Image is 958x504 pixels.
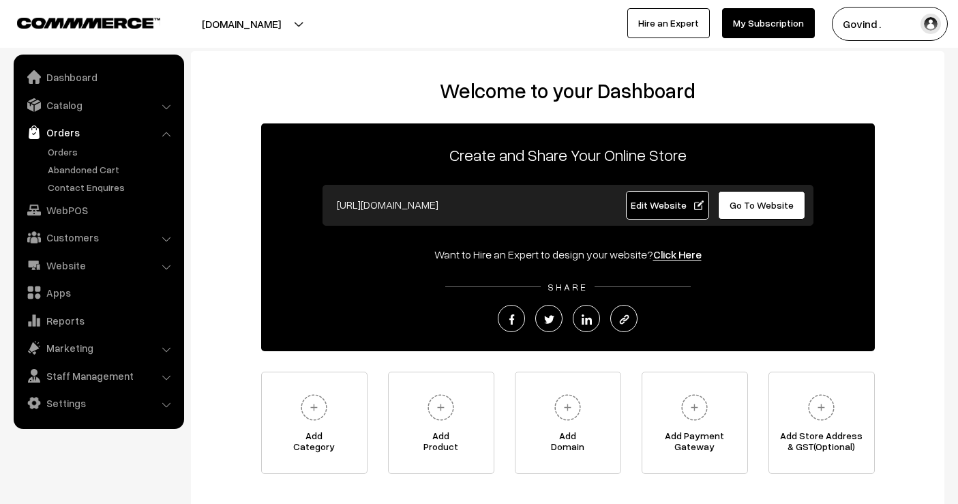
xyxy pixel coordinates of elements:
a: Settings [17,391,179,415]
a: Staff Management [17,364,179,388]
a: Hire an Expert [627,8,710,38]
img: COMMMERCE [17,18,160,28]
p: Create and Share Your Online Store [261,143,875,167]
button: [DOMAIN_NAME] [154,7,329,41]
a: Click Here [653,248,702,261]
a: Go To Website [718,191,806,220]
a: Edit Website [626,191,709,220]
a: Abandoned Cart [44,162,179,177]
a: Customers [17,225,179,250]
a: Reports [17,308,179,333]
img: user [920,14,941,34]
span: SHARE [541,281,595,293]
a: COMMMERCE [17,14,136,30]
div: Want to Hire an Expert to design your website? [261,246,875,263]
a: Apps [17,280,179,305]
img: plus.svg [803,389,840,426]
button: Govind . [832,7,948,41]
span: Add Product [389,430,494,458]
a: Dashboard [17,65,179,89]
span: Add Domain [515,430,620,458]
a: Add Store Address& GST(Optional) [768,372,875,474]
a: Marketing [17,336,179,360]
img: plus.svg [549,389,586,426]
a: AddProduct [388,372,494,474]
a: Add PaymentGateway [642,372,748,474]
span: Add Category [262,430,367,458]
a: Contact Enquires [44,180,179,194]
a: Orders [17,120,179,145]
a: Website [17,253,179,278]
a: WebPOS [17,198,179,222]
span: Edit Website [631,199,704,211]
a: Catalog [17,93,179,117]
h2: Welcome to your Dashboard [205,78,931,103]
img: plus.svg [422,389,460,426]
a: Orders [44,145,179,159]
a: My Subscription [722,8,815,38]
a: AddDomain [515,372,621,474]
img: plus.svg [676,389,713,426]
img: plus.svg [295,389,333,426]
a: AddCategory [261,372,368,474]
span: Add Payment Gateway [642,430,747,458]
span: Go To Website [730,199,794,211]
span: Add Store Address & GST(Optional) [769,430,874,458]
